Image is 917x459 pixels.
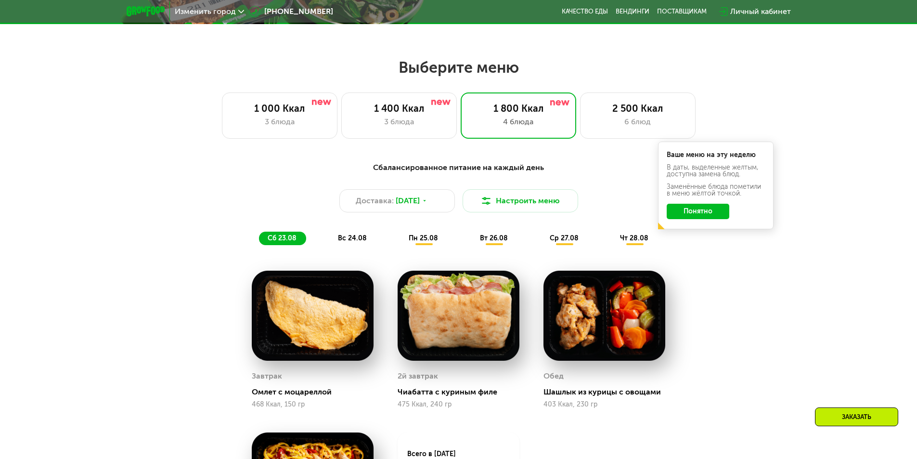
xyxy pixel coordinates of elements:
a: Вендинги [616,8,649,15]
div: поставщикам [657,8,707,15]
div: Шашлык из курицы с овощами [543,387,673,397]
span: вс 24.08 [338,234,367,242]
div: 468 Ккал, 150 гр [252,401,374,408]
div: Заменённые блюда пометили в меню жёлтой точкой. [667,184,765,197]
div: 4 блюда [471,116,566,128]
div: 3 блюда [232,116,327,128]
div: Сбалансированное питание на каждый день [174,162,744,174]
div: Ваше меню на эту неделю [667,152,765,158]
div: Омлет с моцареллой [252,387,381,397]
h2: Выберите меню [31,58,886,77]
div: Обед [543,369,564,383]
span: вт 26.08 [480,234,508,242]
button: Понятно [667,204,729,219]
button: Настроить меню [463,189,578,212]
span: сб 23.08 [268,234,297,242]
div: Заказать [815,407,898,426]
span: пн 25.08 [409,234,438,242]
div: 3 блюда [351,116,447,128]
div: 1 400 Ккал [351,103,447,114]
span: Изменить город [175,8,236,15]
div: 6 блюд [590,116,685,128]
span: чт 28.08 [620,234,648,242]
div: 1 000 Ккал [232,103,327,114]
div: Завтрак [252,369,282,383]
span: ср 27.08 [550,234,579,242]
span: [DATE] [396,195,420,207]
div: В даты, выделенные желтым, доступна замена блюд. [667,164,765,178]
div: 2й завтрак [398,369,438,383]
div: 403 Ккал, 230 гр [543,401,665,408]
div: 1 800 Ккал [471,103,566,114]
div: 2 500 Ккал [590,103,685,114]
span: Доставка: [356,195,394,207]
div: Чиабатта с куриным филе [398,387,527,397]
div: Личный кабинет [730,6,791,17]
div: 475 Ккал, 240 гр [398,401,519,408]
a: Качество еды [562,8,608,15]
a: [PHONE_NUMBER] [249,6,333,17]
